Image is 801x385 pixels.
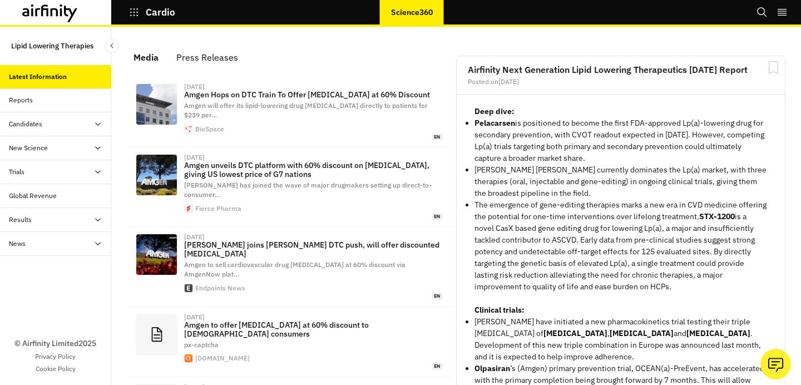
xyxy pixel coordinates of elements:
span: Amgen will offer its lipid-lowering drug [MEDICAL_DATA] directly to patients for $239 per … [184,101,428,119]
strong: STX-1200 [699,211,735,221]
div: Posted on [DATE] [468,78,774,85]
img: apple-touch-icon.png [185,125,192,133]
p: Amgen unveils DTC platform with 60% discount on [MEDICAL_DATA], giving US lowest price of G7 nations [184,161,443,179]
a: Privacy Policy [35,352,76,362]
div: Latest Information [9,72,67,82]
img: apple-touch-icon.png [185,284,192,292]
div: [DATE] [184,154,205,161]
a: [DATE]Amgen to offer [MEDICAL_DATA] at 60% discount to [DEMOGRAPHIC_DATA] consumerspx-captcha[DOM... [127,307,452,377]
p: Amgen Hops on DTC Train To Offer [MEDICAL_DATA] at 60% Discount [184,90,443,99]
button: Search [756,3,768,22]
span: [PERSON_NAME] has joined the wave of major drugmakers setting up direct-to-consumer … [184,181,432,199]
p: Amgen to offer [MEDICAL_DATA] at 60% discount to [DEMOGRAPHIC_DATA] consumers [184,320,443,338]
p: [PERSON_NAME] joins [PERSON_NAME] DTC push, will offer discounted [MEDICAL_DATA] [184,240,443,258]
li: The emergence of gene-editing therapies marks a new era in CVD medicine offering the potential fo... [474,199,767,293]
a: [DATE]Amgen Hops on DTC Train To Offer [MEDICAL_DATA] at 60% DiscountAmgen will offer its lipid-l... [127,77,452,147]
div: Reports [9,95,33,105]
strong: Olpasiran [474,363,510,373]
div: Global Revenue [9,191,57,201]
div: Press Releases [176,49,238,66]
img: favicon.ico [185,354,192,362]
div: [DATE] [184,234,205,240]
button: Close Sidebar [105,38,119,53]
div: Candidates [9,119,42,129]
svg: Bookmark Report [767,61,780,75]
p: Lipid Lowering Therapies [11,36,93,56]
strong: [MEDICAL_DATA] [686,328,750,338]
span: en [432,293,443,300]
div: Fierce Pharma [195,205,241,212]
a: Cookie Policy [36,364,76,374]
strong: [MEDICAL_DATA] [543,328,607,338]
img: Amgen-Getty-social1.jpg [136,234,177,275]
span: en [432,213,443,220]
strong: Clinical trials: [474,305,525,315]
div: News [9,239,26,249]
p: Cardio [146,7,176,17]
strong: Deep dive: [474,106,515,116]
h2: Airfinity Next Generation Lipid Lowering Therapeutics [DATE] Report [468,65,774,74]
div: Results [9,215,32,225]
div: [DATE] [184,83,205,90]
span: px-captcha [184,340,219,349]
li: [PERSON_NAME] [PERSON_NAME] currently dominates the Lp(a) market, with three therapies (oral, inj... [474,164,767,199]
img: AMGEN_0.jpg [136,155,177,195]
p: © Airfinity Limited 2025 [14,338,96,349]
button: Ask our analysts [760,349,791,379]
li: is positioned to become the first FDA-approved Lp(a)-lowering drug for secondary prevention, with... [474,117,767,164]
li: [PERSON_NAME] have initiated a new pharmacokinetics trial testing their triple [MEDICAL_DATA] of ... [474,316,767,363]
img: fiercefavicon.ico [185,205,192,213]
button: Cardio [129,3,176,22]
div: Trials [9,167,24,177]
a: [DATE]Amgen unveils DTC platform with 60% discount on [MEDICAL_DATA], giving US lowest price of G... [127,147,452,227]
div: [DOMAIN_NAME] [195,355,250,362]
span: Amgen to sell cardiovascular drug [MEDICAL_DATA] at 60% discount via AmgenNow plat … [184,260,406,278]
div: New Science [9,143,48,153]
strong: Pelacarsen [474,118,515,128]
a: [DATE][PERSON_NAME] joins [PERSON_NAME] DTC push, will offer discounted [MEDICAL_DATA]Amgen to se... [127,227,452,307]
p: Science360 [391,8,433,17]
div: Media [133,49,159,66]
div: Endpoints News [195,285,245,292]
strong: [MEDICAL_DATA] [610,328,674,338]
span: en [432,134,443,141]
div: BioSpace [195,126,224,132]
span: en [432,363,443,370]
div: [DATE] [184,314,205,320]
